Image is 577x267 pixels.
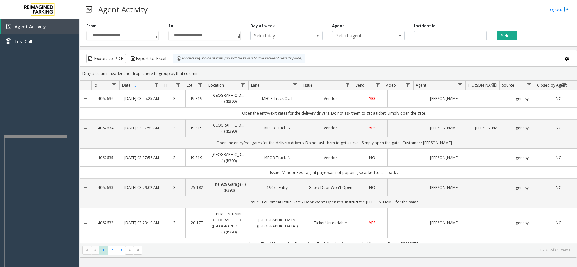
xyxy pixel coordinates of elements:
[122,83,131,88] span: Date
[86,2,92,17] img: pageIcon
[251,83,260,88] span: Lane
[95,96,116,102] a: 4062636
[537,83,567,88] span: Closed by Agent
[110,81,118,89] a: Id Filter Menu
[167,125,182,131] a: 3
[255,155,300,161] a: MEC 3 Truck IN
[95,184,116,190] a: 4062633
[86,23,97,29] label: From
[124,155,159,161] a: [DATE] 03:37:56 AM
[95,155,116,161] a: 4062635
[361,184,383,190] a: NO
[1,19,79,34] a: Agent Activity
[291,81,299,89] a: Lane Filter Menu
[373,81,382,89] a: Vend Filter Menu
[556,185,562,190] span: NO
[80,221,91,226] a: Collapse Details
[422,184,467,190] a: [PERSON_NAME]
[94,83,97,88] span: Id
[128,54,169,63] button: Export to Excel
[91,107,577,119] td: Open the entry/exit gates for the delivery drivers. Do not ask them to get a ticket. Simply open ...
[545,220,573,226] a: NO
[489,81,498,89] a: Parker Filter Menu
[361,155,383,161] a: NO
[308,220,353,226] a: Ticket Unreadable
[545,125,573,131] a: NO
[80,126,91,131] a: Collapse Details
[173,54,305,63] div: By clicking Incident row you will be taken to the incident details page.
[545,96,573,102] a: NO
[167,96,182,102] a: 3
[127,248,132,253] span: Go to the next page
[369,185,375,190] span: NO
[91,137,577,149] td: Open the entry/exit gates for the delivery drivers. Do not ask them to get a ticket. Simply open ...
[212,211,247,235] a: [PERSON_NAME][GEOGRAPHIC_DATA] ([GEOGRAPHIC_DATA]) (I) (R390)
[108,246,116,254] span: Page 2
[556,96,562,101] span: NO
[308,125,353,131] a: Vendor
[212,181,247,193] a: The 929 Garage (I) (R390)
[564,6,569,13] img: logout
[80,68,577,79] div: Drag a column header and drop it here to group by that column
[189,184,204,190] a: I25-182
[255,96,300,102] a: MEC 3 Truck OUT
[497,31,517,40] button: Select
[15,23,46,29] span: Agent Activity
[255,184,300,190] a: 1907 - Entry
[525,81,533,89] a: Source Filter Menu
[167,220,182,226] a: 3
[509,96,537,102] a: genesys
[308,155,353,161] a: Vendor
[168,23,173,29] label: To
[414,23,436,29] label: Incident Id
[6,24,11,29] img: 'icon'
[91,238,577,250] td: Issue -Ticket Unreadable Resolution - Took the details and vended the gate. ; Ticket : 52008855
[332,31,390,40] span: Select agent...
[80,96,91,101] a: Collapse Details
[369,96,375,101] span: YES
[212,92,247,104] a: [GEOGRAPHIC_DATA] (I) (R390)
[208,83,224,88] span: Location
[80,185,91,190] a: Collapse Details
[124,220,159,226] a: [DATE] 03:23:19 AM
[386,83,396,88] span: Video
[422,96,467,102] a: [PERSON_NAME]
[303,83,312,88] span: Issue
[86,54,126,63] button: Export to PDF
[146,247,570,253] kendo-pager-info: 1 - 30 of 65 items
[509,125,537,131] a: genesys
[95,125,116,131] a: 4062634
[255,217,300,229] a: [GEOGRAPHIC_DATA] ([GEOGRAPHIC_DATA])
[91,196,577,208] td: Issue - Equipment Issue Gate / Door Won't Open res- instruct the [PERSON_NAME] for the same
[356,83,365,88] span: Vend
[91,167,577,178] td: Issue - Vendor Res - agent page was not popping so asked to call back .
[189,96,204,102] a: I9-319
[174,81,183,89] a: H Filter Menu
[545,184,573,190] a: NO
[212,152,247,164] a: [GEOGRAPHIC_DATA] (I) (R390)
[80,81,577,243] div: Data table
[509,220,537,226] a: genesys
[151,31,158,40] span: Toggle popup
[545,155,573,161] a: NO
[189,220,204,226] a: I20-177
[560,81,569,89] a: Closed by Agent Filter Menu
[475,125,501,131] a: [PERSON_NAME]
[509,184,537,190] a: genesys
[369,220,375,226] span: YES
[250,23,275,29] label: Day of week
[251,31,308,40] span: Select day...
[80,156,91,161] a: Collapse Details
[369,125,375,131] span: YES
[422,125,467,131] a: [PERSON_NAME]
[343,81,352,89] a: Issue Filter Menu
[117,246,125,254] span: Page 3
[548,6,569,13] a: Logout
[135,248,140,253] span: Go to the last page
[332,23,344,29] label: Agent
[99,246,108,254] span: Page 1
[456,81,464,89] a: Agent Filter Menu
[422,220,467,226] a: [PERSON_NAME]
[369,155,375,160] span: NO
[196,81,204,89] a: Lot Filter Menu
